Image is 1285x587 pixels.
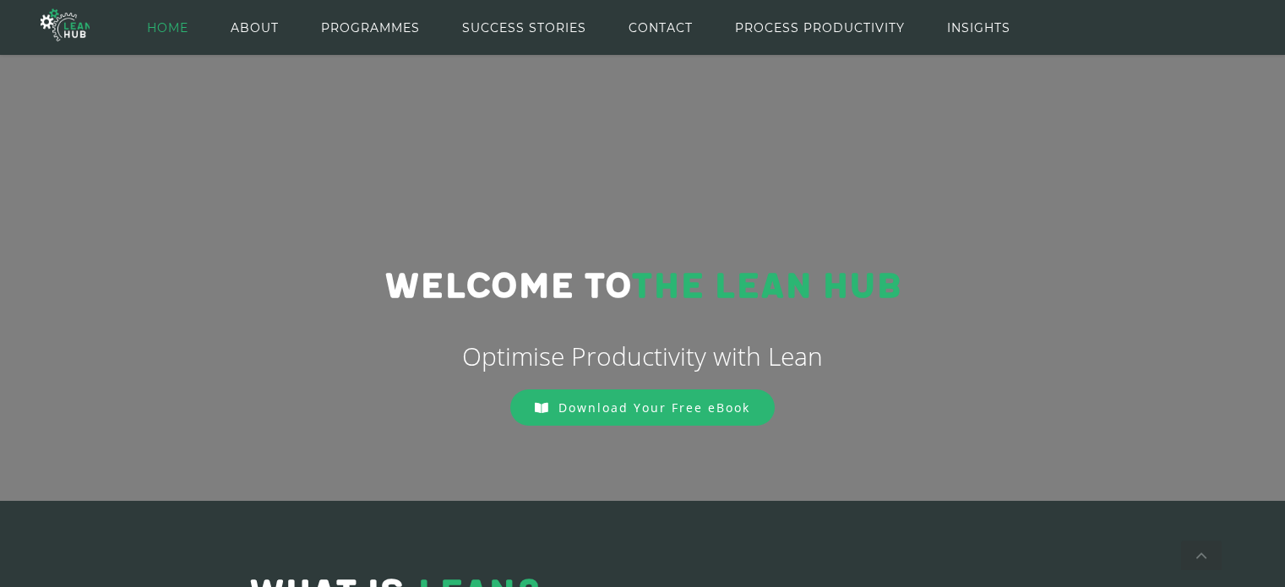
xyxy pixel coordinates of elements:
span: Download Your Free eBook [558,399,750,416]
a: Download Your Free eBook [510,389,775,426]
span: THE LEAN HUB [631,265,901,308]
span: Welcome to [384,265,631,308]
img: The Lean Hub | Optimising productivity with Lean Logo [41,2,90,48]
span: Optimise Productivity with Lean [462,339,823,373]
